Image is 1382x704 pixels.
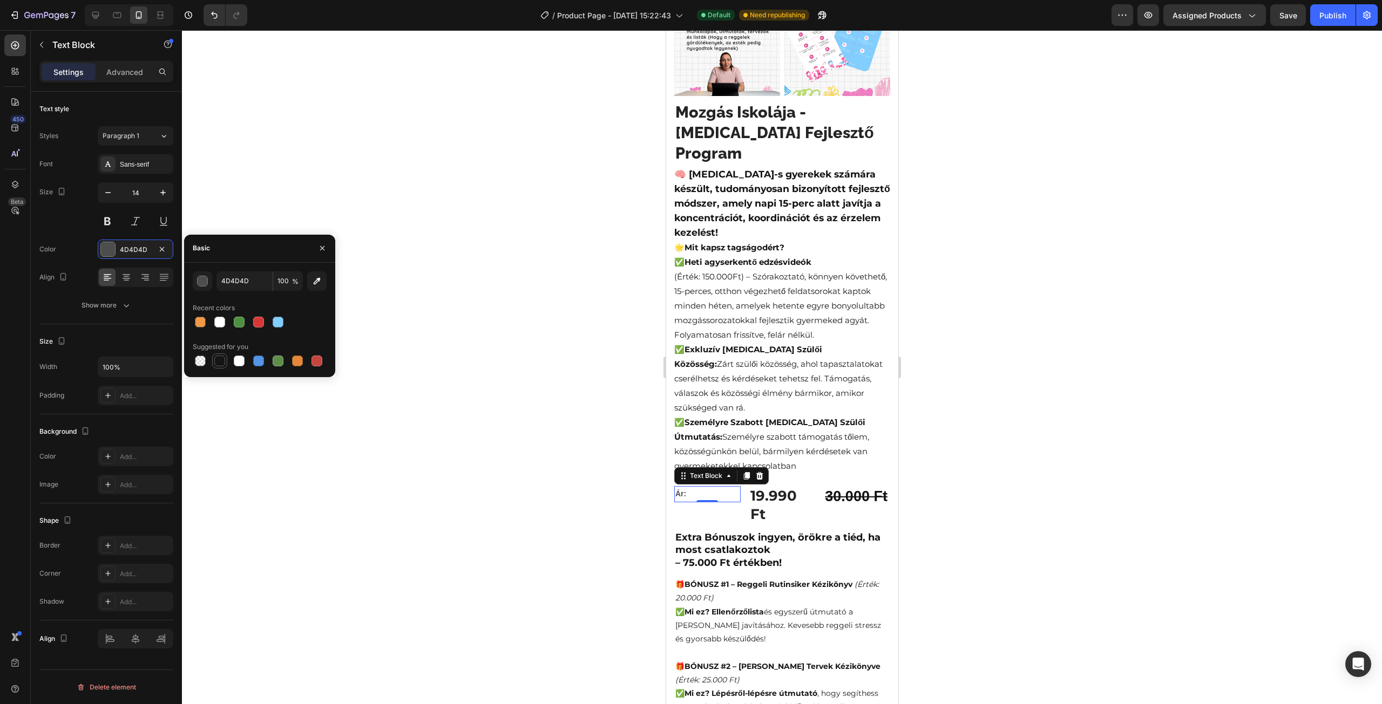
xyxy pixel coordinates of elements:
div: Add... [120,480,171,490]
button: Publish [1310,4,1356,26]
div: Add... [120,597,171,607]
button: Save [1270,4,1306,26]
span: Default [708,10,730,20]
span: Paragraph 1 [103,131,139,141]
span: Need republishing [750,10,805,20]
div: Add... [120,452,171,462]
div: Align [39,270,70,285]
span: / [552,10,555,21]
div: Border [39,541,60,550]
div: Publish [1319,10,1346,21]
p: ✅ , hogy segíthess gyermekednek az iskola utáni időszakban. Sikeres tanulás és több pihenőidő! [9,657,223,698]
div: Styles [39,131,58,141]
div: Color [39,244,56,254]
input: Auto [98,357,173,377]
div: Shadow [39,597,64,606]
span: Save [1279,11,1297,20]
p: Advanced [106,66,143,78]
div: Padding [39,391,64,400]
div: Open Intercom Messenger [1345,651,1371,677]
strong: Lépésről-lépésre útmutató [45,658,151,668]
input: Eg: FFFFFF [216,271,273,291]
button: Delete element [39,679,173,696]
span: % [292,277,299,286]
div: Size [39,185,68,200]
div: Beta [8,197,26,206]
p: Settings [53,66,84,78]
div: Suggested for you [193,342,248,352]
span: Assigned Products [1173,10,1242,21]
div: Font [39,159,53,169]
div: Delete element [77,681,136,694]
p: 7 [71,9,76,22]
div: Text style [39,104,69,114]
div: Undo/Redo [204,4,247,26]
div: Shape [39,514,74,528]
button: 7 [4,4,80,26]
div: Show more [82,300,132,311]
div: Width [39,362,57,372]
div: 4D4D4D [120,245,151,255]
div: Add... [120,569,171,579]
div: Size [39,334,68,349]
div: Sans-serif [120,160,171,169]
div: Background [39,425,92,439]
div: Basic [193,243,210,253]
p: Text Block [52,38,144,51]
div: Corner [39,569,61,578]
button: Assigned Products [1163,4,1266,26]
div: Image [39,480,58,489]
button: Show more [39,296,173,315]
iframe: Design area [666,30,898,704]
div: Add... [120,541,171,551]
div: Recent colors [193,303,235,313]
span: Product Page - [DATE] 15:22:43 [557,10,671,21]
div: Add... [120,391,171,401]
strong: Mi ez? [18,658,43,668]
div: 450 [10,115,26,124]
div: Color [39,452,56,461]
div: Align [39,632,70,646]
button: Paragraph 1 [98,126,173,146]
